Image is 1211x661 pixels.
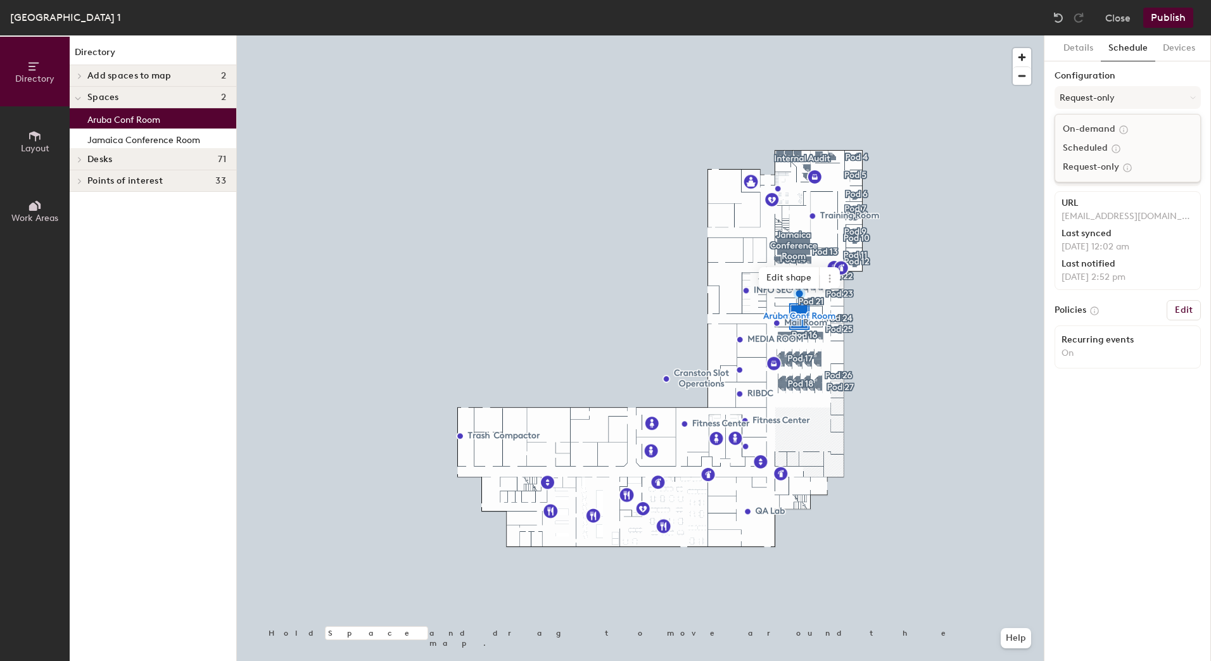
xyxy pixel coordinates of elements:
[87,176,163,186] span: Points of interest
[1055,86,1201,109] button: Request-only
[221,71,226,81] span: 2
[1062,335,1194,345] div: Recurring events
[21,143,49,154] span: Layout
[1062,272,1194,283] p: [DATE] 2:52 pm
[1055,120,1200,139] div: On-demand
[1062,348,1194,359] p: On
[1062,198,1194,208] div: URL
[1001,628,1031,648] button: Help
[1062,241,1194,253] p: [DATE] 12:02 am
[1055,139,1200,158] div: Scheduled
[1101,35,1155,61] button: Schedule
[15,73,54,84] span: Directory
[87,92,119,103] span: Spaces
[1055,71,1201,81] label: Configuration
[87,71,172,81] span: Add spaces to map
[1105,8,1131,28] button: Close
[218,154,226,165] span: 71
[1056,35,1101,61] button: Details
[1055,305,1086,315] label: Policies
[1062,259,1194,269] div: Last notified
[11,213,58,223] span: Work Areas
[70,46,236,65] h1: Directory
[1072,11,1085,24] img: Redo
[759,267,820,289] span: Edit shape
[1062,229,1194,239] div: Last synced
[1155,35,1203,61] button: Devices
[1143,8,1193,28] button: Publish
[87,154,112,165] span: Desks
[87,111,160,125] p: Aruba Conf Room
[215,176,226,186] span: 33
[1055,158,1200,177] div: Request-only
[1062,211,1194,222] p: [EMAIL_ADDRESS][DOMAIN_NAME]
[1052,11,1065,24] img: Undo
[87,131,200,146] p: Jamaica Conference Room
[1175,305,1193,315] h6: Edit
[1167,300,1201,320] button: Edit
[221,92,226,103] span: 2
[10,9,121,25] div: [GEOGRAPHIC_DATA] 1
